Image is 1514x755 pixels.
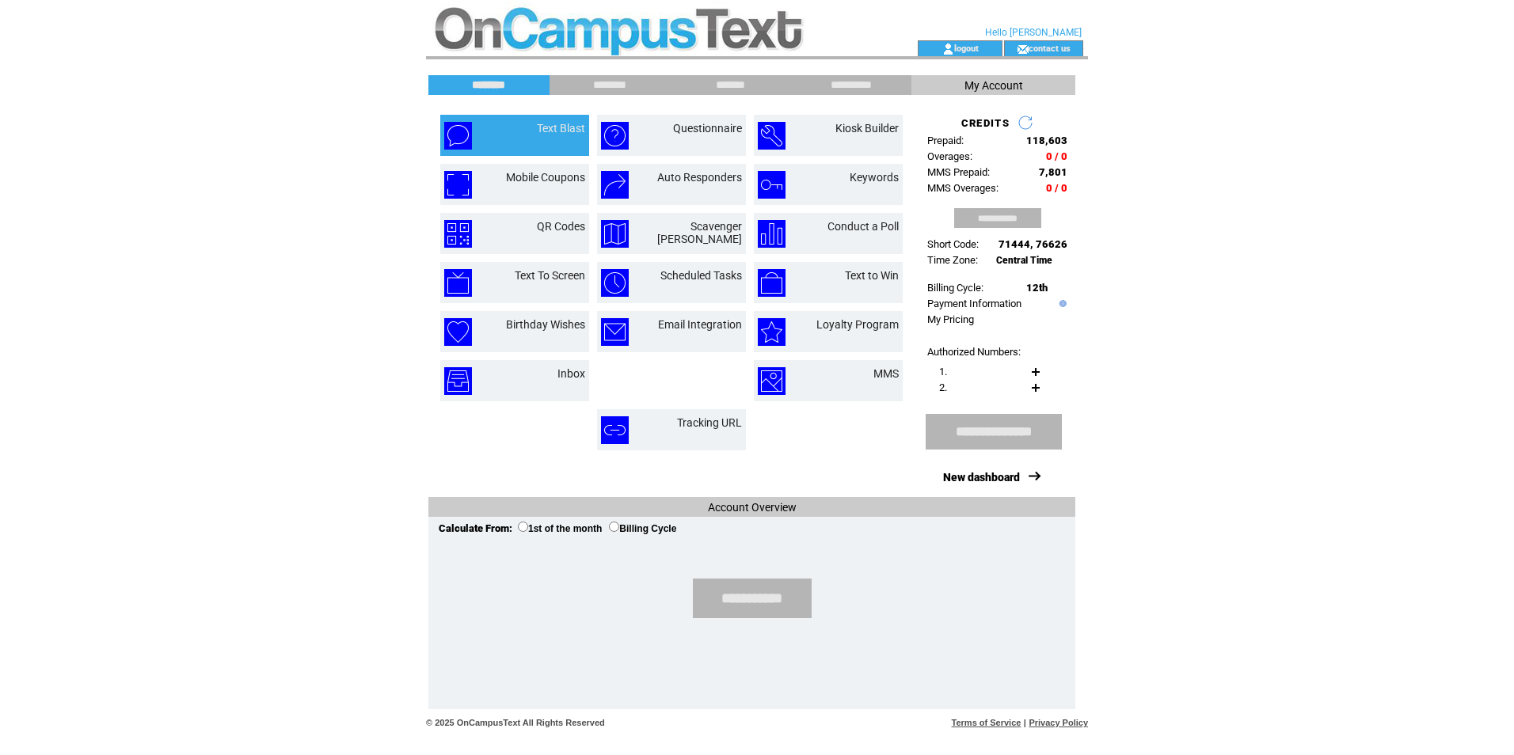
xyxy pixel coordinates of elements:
[954,43,979,53] a: logout
[845,269,899,282] a: Text to Win
[1026,282,1048,294] span: 12th
[444,171,472,199] img: mobile-coupons.png
[1039,166,1067,178] span: 7,801
[557,367,585,380] a: Inbox
[1056,300,1067,307] img: help.gif
[927,298,1021,309] a: Payment Information
[677,416,742,429] a: Tracking URL
[515,269,585,282] a: Text To Screen
[518,523,602,534] label: 1st of the month
[850,171,899,184] a: Keywords
[927,313,974,325] a: My Pricing
[601,122,629,150] img: questionnaire.png
[927,166,990,178] span: MMS Prepaid:
[873,367,899,380] a: MMS
[657,171,742,184] a: Auto Responders
[939,381,947,393] span: 2.
[927,254,978,266] span: Time Zone:
[537,122,585,135] a: Text Blast
[609,523,676,534] label: Billing Cycle
[964,79,1023,92] span: My Account
[601,318,629,346] img: email-integration.png
[999,238,1067,250] span: 71444, 76626
[506,171,585,184] a: Mobile Coupons
[426,718,605,727] span: © 2025 OnCampusText All Rights Reserved
[1029,718,1088,727] a: Privacy Policy
[1046,150,1067,162] span: 0 / 0
[444,269,472,297] img: text-to-screen.png
[758,269,786,297] img: text-to-win.png
[601,220,629,248] img: scavenger-hunt.png
[758,318,786,346] img: loyalty-program.png
[985,27,1082,38] span: Hello [PERSON_NAME]
[1029,43,1071,53] a: contact us
[927,182,999,194] span: MMS Overages:
[601,171,629,199] img: auto-responders.png
[609,522,619,532] input: Billing Cycle
[1024,718,1026,727] span: |
[506,318,585,331] a: Birthday Wishes
[1017,43,1029,55] img: contact_us_icon.gif
[518,522,528,532] input: 1st of the month
[537,220,585,233] a: QR Codes
[996,255,1052,266] span: Central Time
[927,150,972,162] span: Overages:
[943,471,1020,484] a: New dashboard
[657,220,742,245] a: Scavenger [PERSON_NAME]
[942,43,954,55] img: account_icon.gif
[758,171,786,199] img: keywords.png
[835,122,899,135] a: Kiosk Builder
[927,282,983,294] span: Billing Cycle:
[827,220,899,233] a: Conduct a Poll
[939,366,947,377] span: 1.
[658,318,742,331] a: Email Integration
[1026,135,1067,146] span: 118,603
[758,220,786,248] img: conduct-a-poll.png
[673,122,742,135] a: Questionnaire
[660,269,742,282] a: Scheduled Tasks
[708,501,797,514] span: Account Overview
[758,367,786,395] img: mms.png
[1046,182,1067,194] span: 0 / 0
[444,122,472,150] img: text-blast.png
[444,220,472,248] img: qr-codes.png
[927,346,1021,358] span: Authorized Numbers:
[444,367,472,395] img: inbox.png
[927,238,979,250] span: Short Code:
[439,522,512,534] span: Calculate From:
[816,318,899,331] a: Loyalty Program
[601,416,629,444] img: tracking-url.png
[601,269,629,297] img: scheduled-tasks.png
[952,718,1021,727] a: Terms of Service
[758,122,786,150] img: kiosk-builder.png
[961,117,1010,129] span: CREDITS
[444,318,472,346] img: birthday-wishes.png
[927,135,964,146] span: Prepaid:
